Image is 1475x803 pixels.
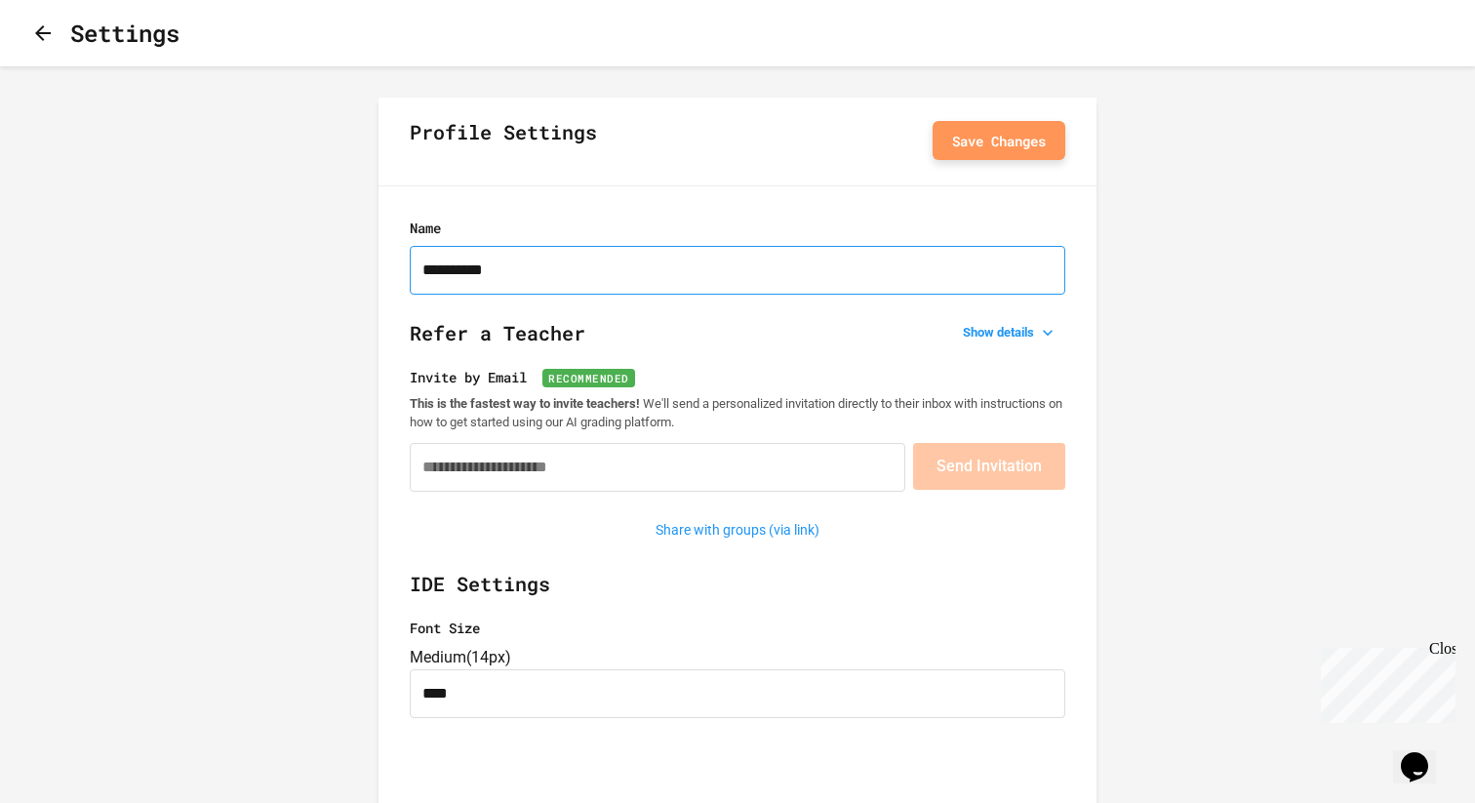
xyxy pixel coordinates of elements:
button: Send Invitation [913,443,1065,490]
iframe: chat widget [1313,640,1455,723]
label: Invite by Email [410,367,1065,387]
button: Show details [955,319,1065,346]
label: Font Size [410,618,1065,638]
h1: Settings [70,16,179,51]
iframe: chat widget [1393,725,1455,783]
h2: IDE Settings [410,569,1065,618]
span: Recommended [542,369,635,387]
h2: Refer a Teacher [410,318,1065,367]
div: Chat with us now!Close [8,8,135,124]
h2: Profile Settings [410,117,597,166]
button: Save Changes [933,121,1065,160]
label: Name [410,218,1065,238]
p: We'll send a personalized invitation directly to their inbox with instructions on how to get star... [410,395,1065,431]
strong: This is the fastest way to invite teachers! [410,396,640,411]
div: Medium ( 14px ) [410,646,1065,669]
button: Share with groups (via link) [646,515,829,545]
